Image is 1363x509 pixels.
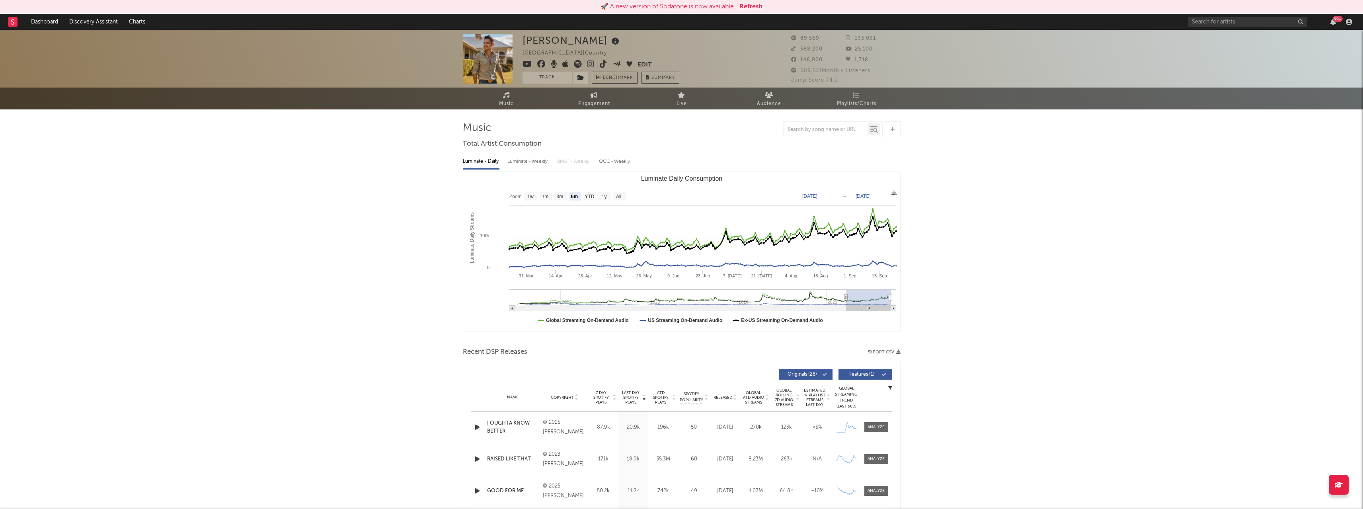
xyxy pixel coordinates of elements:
[868,350,901,355] button: Export CSV
[751,273,772,278] text: 21. [DATE]
[714,395,732,400] span: Released
[650,390,671,405] span: ATD Spotify Plays
[846,36,876,41] span: 193,091
[680,391,703,403] span: Spotify Popularity
[523,34,621,47] div: [PERSON_NAME]
[757,99,781,109] span: Audience
[606,273,622,278] text: 12. May
[642,72,679,84] button: Summary
[487,487,539,495] a: GOOD FOR ME
[591,455,616,463] div: 171k
[603,73,633,83] span: Benchmark
[519,273,534,278] text: 31. Mar
[837,99,876,109] span: Playlists/Charts
[844,372,880,377] span: Features ( 1 )
[620,390,642,405] span: Last Day Spotify Plays
[743,487,769,495] div: 1.03M
[739,2,762,12] button: Refresh
[599,155,631,168] div: OCC - Weekly
[551,395,574,400] span: Copyright
[680,487,708,495] div: 49
[499,99,514,109] span: Music
[791,68,870,73] span: 689,531 Monthly Listeners
[784,127,868,133] input: Search by song name or URL
[620,455,646,463] div: 18.9k
[741,318,823,323] text: Ex-US Streaming On-Demand Audio
[487,265,489,270] text: 0
[620,423,646,431] div: 20.9k
[616,194,621,199] text: All
[463,139,542,149] span: Total Artist Consumption
[523,72,572,84] button: Track
[601,194,606,199] text: 1y
[648,318,722,323] text: US Streaming On-Demand Audio
[785,273,797,278] text: 4. Aug
[543,418,586,437] div: © 2025 [PERSON_NAME]
[641,175,722,182] text: Luminate Daily Consumption
[620,487,646,495] div: 11.2k
[791,57,823,62] span: 146,000
[591,390,612,405] span: 7 Day Spotify Plays
[556,194,563,199] text: 3m
[846,47,873,52] span: 25,100
[835,386,858,410] div: Global Streaming Trend (Last 60D)
[527,194,534,199] text: 1w
[804,388,826,407] span: Estimated % Playlist Streams Last Day
[650,423,676,431] div: 196k
[791,47,823,52] span: 588,200
[543,450,586,469] div: © 2023 [PERSON_NAME]
[571,194,577,199] text: 6m
[813,88,901,109] a: Playlists/Charts
[469,213,475,263] text: Luminate Daily Streams
[523,49,616,58] div: [GEOGRAPHIC_DATA] | Country
[509,194,522,199] text: Zoom
[592,72,638,84] a: Benchmark
[638,88,725,109] a: Live
[487,419,539,435] a: I OUGHTA KNOW BETTER
[784,372,821,377] span: Originals ( 28 )
[842,193,847,199] text: →
[773,388,795,407] span: Global Rolling 7D Audio Streams
[725,88,813,109] a: Audience
[601,2,735,12] div: 🚀 A new version of Sodatone is now available.
[677,99,687,109] span: Live
[480,233,489,238] text: 100k
[743,390,764,405] span: Global ATD Audio Streams
[638,60,652,70] button: Edit
[591,423,616,431] div: 87.9k
[846,57,868,62] span: 1,718
[463,347,527,357] span: Recent DSP Releases
[813,273,828,278] text: 18. Aug
[550,88,638,109] a: Engagement
[1333,16,1343,22] div: 99 +
[1330,19,1336,25] button: 99+
[773,423,800,431] div: 123k
[651,76,675,80] span: Summary
[578,99,610,109] span: Engagement
[463,88,550,109] a: Music
[680,455,708,463] div: 60
[856,193,871,199] text: [DATE]
[548,273,562,278] text: 14. Apr
[804,455,831,463] div: N/A
[804,423,831,431] div: <5%
[695,273,710,278] text: 23. Jun
[542,194,548,199] text: 1m
[650,487,676,495] div: 742k
[712,455,739,463] div: [DATE]
[743,455,769,463] div: 8.23M
[487,394,539,400] div: Name
[64,14,123,30] a: Discovery Assistant
[585,194,594,199] text: YTD
[843,273,856,278] text: 1. Sep
[804,487,831,495] div: ~ 10 %
[667,273,679,278] text: 9. Jun
[802,193,817,199] text: [DATE]
[872,273,887,278] text: 15. Sep
[712,423,739,431] div: [DATE]
[791,36,819,41] span: 89,569
[636,273,652,278] text: 26. May
[507,155,549,168] div: Luminate - Weekly
[723,273,741,278] text: 7. [DATE]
